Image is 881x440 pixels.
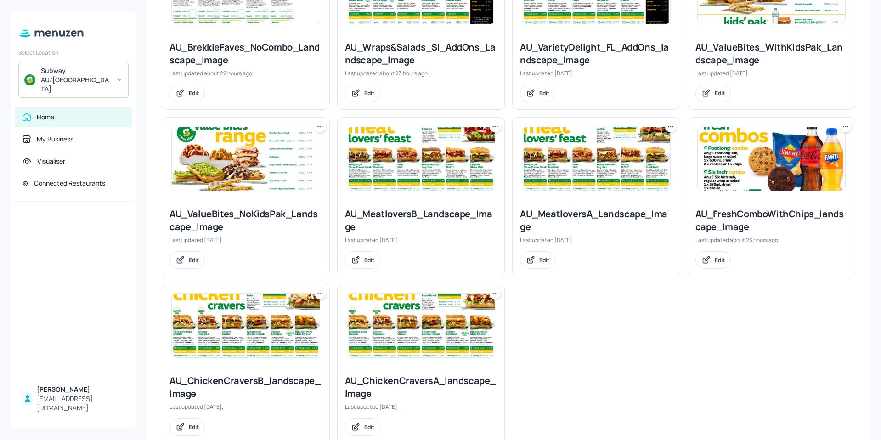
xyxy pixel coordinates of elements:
div: Subway AU/[GEOGRAPHIC_DATA] [41,66,110,94]
div: AU_Wraps&Salads_SI_AddOns_Landscape_Image [345,41,497,67]
div: AU_ValueBites_WithKidsPak_Landscape_Image [695,41,848,67]
div: Home [37,113,54,122]
div: Edit [189,423,199,431]
div: Edit [189,89,199,97]
div: Last updated about 23 hours ago. [345,69,497,77]
div: AU_FreshComboWithChips_landscape_Image [695,208,848,233]
div: Edit [189,256,199,264]
img: 2025-08-13-1755048604832wzorc0nimhm.jpeg [698,127,846,191]
img: avatar [24,74,35,85]
div: [PERSON_NAME] [37,385,125,394]
div: Last updated [DATE]. [695,69,848,77]
div: My Business [37,135,73,144]
div: AU_MeatloversA_Landscape_Image [520,208,672,233]
img: 2025-07-18-1752804023273ml7j25a84p.jpeg [172,127,320,191]
div: Connected Restaurants [34,179,105,188]
div: Edit [364,256,374,264]
div: AU_ChickenCraversB_landscape_Image [169,374,322,400]
div: Edit [715,89,725,97]
img: 2025-07-23-175324237409516zqxu63qyy.jpeg [347,127,495,191]
div: Edit [364,423,374,431]
div: AU_MeatloversB_Landscape_Image [345,208,497,233]
div: Edit [539,256,549,264]
img: 2025-08-12-1754975771900lx0qm4tn5ce.jpeg [347,294,495,357]
div: Last updated [DATE]. [520,69,672,77]
div: Visualiser [37,157,65,166]
div: Select Location [18,49,129,56]
div: Last updated [DATE]. [345,236,497,244]
div: Last updated [DATE]. [520,236,672,244]
div: AU_ValueBites_NoKidsPak_Landscape_Image [169,208,322,233]
div: Last updated about 22 hours ago. [169,69,322,77]
div: Last updated about 23 hours ago. [695,236,848,244]
div: AU_ChickenCraversA_landscape_Image [345,374,497,400]
div: Last updated [DATE]. [169,403,322,411]
div: Edit [364,89,374,97]
div: Last updated [DATE]. [345,403,497,411]
img: 2025-07-18-175280330897191gqfzlnygg.jpeg [522,127,670,191]
div: AU_BrekkieFaves_NoCombo_Landscape_Image [169,41,322,67]
div: AU_VarietyDelight_FL_AddOns_landscape_Image [520,41,672,67]
div: Edit [539,89,549,97]
div: [EMAIL_ADDRESS][DOMAIN_NAME] [37,394,125,412]
div: Edit [715,256,725,264]
img: 2025-08-12-1754968770026z5b94w7noi8.jpeg [172,294,320,357]
div: Last updated [DATE]. [169,236,322,244]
